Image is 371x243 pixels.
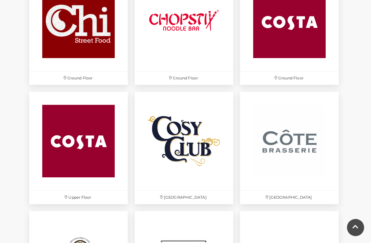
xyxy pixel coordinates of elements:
p: Ground Floor [135,71,233,85]
p: Ground Floor [240,71,339,85]
p: Ground Floor [29,71,128,85]
a: [GEOGRAPHIC_DATA] [237,88,342,208]
a: [GEOGRAPHIC_DATA] [131,88,237,208]
p: [GEOGRAPHIC_DATA] [240,191,339,204]
p: Upper Floor [29,191,128,204]
p: [GEOGRAPHIC_DATA] [135,191,233,204]
a: Upper Floor [26,88,131,208]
